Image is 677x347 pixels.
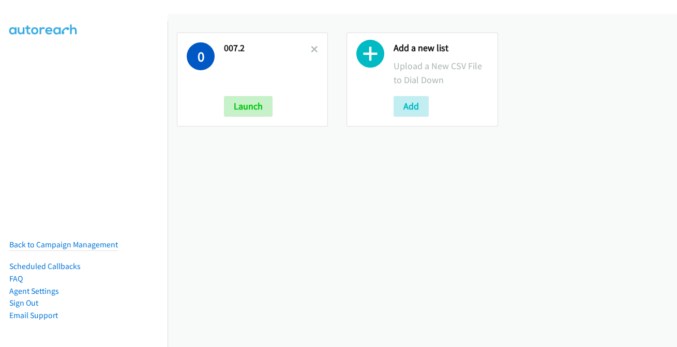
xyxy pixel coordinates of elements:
button: Add [394,96,429,117]
p: Upload a New CSV File to Dial Down [394,59,488,87]
a: Back to Campaign Management [9,240,118,249]
a: Sign Out [9,298,38,308]
a: FAQ [9,274,23,283]
a: Email Support [9,310,58,320]
button: Launch [224,96,273,117]
h1: 0 [187,42,215,70]
a: Scheduled Callbacks [9,261,81,271]
h2: 007.2 [224,42,311,54]
h2: Add a new list [394,42,488,54]
a: Agent Settings [9,286,59,296]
